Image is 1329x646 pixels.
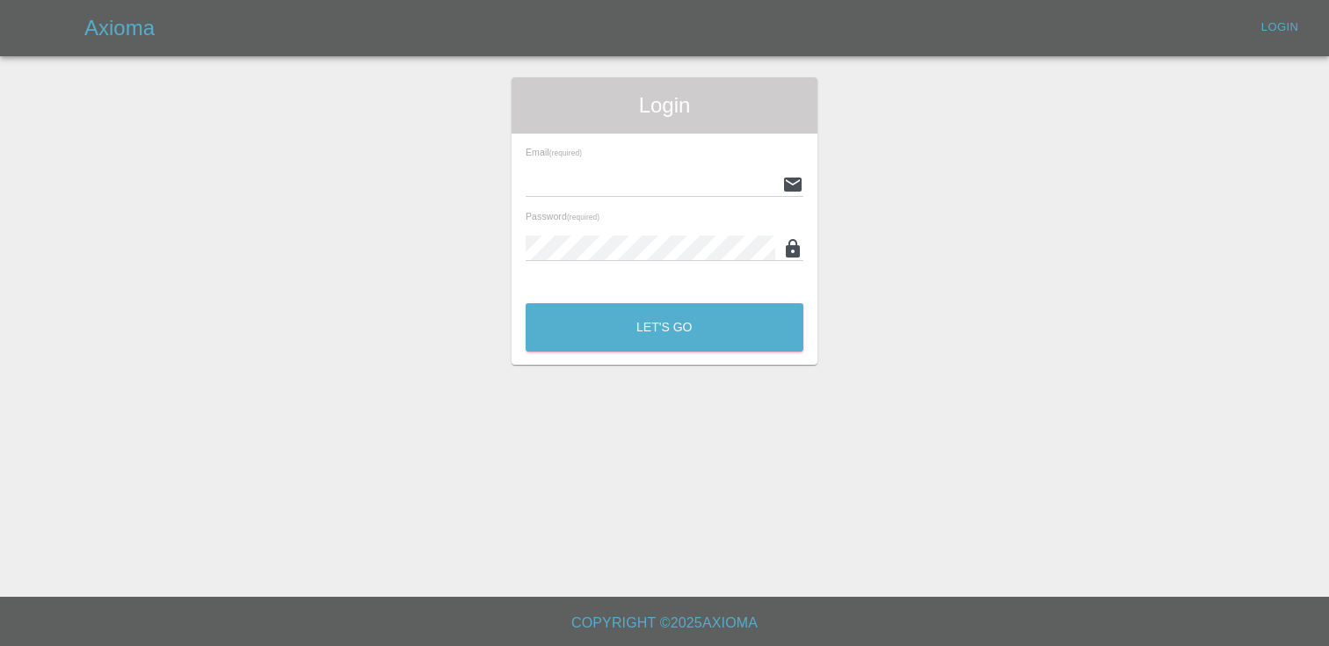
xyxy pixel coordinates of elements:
[526,147,582,157] span: Email
[14,611,1315,635] h6: Copyright © 2025 Axioma
[526,91,803,120] span: Login
[84,14,155,42] h5: Axioma
[549,149,582,157] small: (required)
[1252,14,1308,41] a: Login
[567,214,599,221] small: (required)
[526,303,803,352] button: Let's Go
[526,211,599,221] span: Password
